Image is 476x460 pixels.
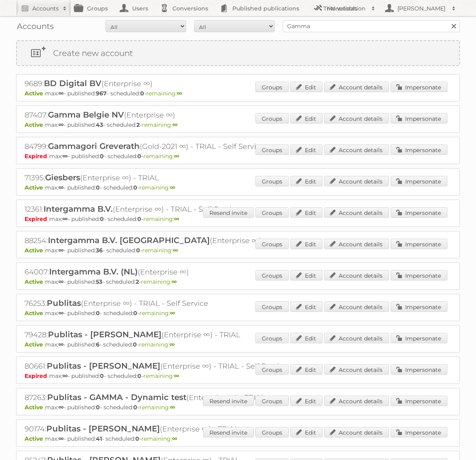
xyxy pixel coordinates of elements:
span: remaining: [142,247,178,254]
a: Impersonate [391,301,447,312]
span: Active [25,184,45,191]
a: Impersonate [391,333,447,343]
a: Edit [290,333,323,343]
span: remaining: [143,215,179,223]
span: Intergamma B.V. [GEOGRAPHIC_DATA] [48,235,210,245]
strong: ∞ [58,435,64,442]
p: max: - published: - scheduled: - [25,90,451,97]
a: Impersonate [391,396,447,406]
strong: 53 [96,278,102,285]
span: remaining: [146,90,182,97]
span: Publitas - [PERSON_NAME] [47,361,160,371]
a: Edit [290,364,323,375]
strong: 0 [133,309,137,317]
strong: 2 [136,278,139,285]
h2: 87263: (Enterprise ∞) - TRIAL [25,392,306,403]
strong: ∞ [170,341,175,348]
a: Impersonate [391,113,447,124]
strong: 2 [137,121,140,128]
strong: ∞ [172,278,177,285]
a: Edit [290,270,323,281]
strong: ∞ [170,309,175,317]
a: Impersonate [391,239,447,249]
h2: 12361: (Enterprise ∞) - TRIAL - Self Service [25,204,306,215]
a: Groups [255,207,289,218]
strong: ∞ [58,90,64,97]
a: Account details [324,176,389,186]
a: Account details [324,207,389,218]
strong: 41 [96,435,102,442]
a: Edit [290,427,323,437]
strong: 0 [96,184,100,191]
span: Active [25,278,45,285]
a: Impersonate [391,270,447,281]
h2: 71395: (Enterprise ∞) - TRIAL [25,173,306,183]
span: Publitas - [PERSON_NAME] [46,424,160,433]
h2: 64007: (Enterprise ∞) [25,267,306,277]
a: Groups [255,113,289,124]
strong: ∞ [62,372,68,380]
a: Account details [324,239,389,249]
a: Impersonate [391,364,447,375]
h2: [PERSON_NAME] [395,4,448,12]
p: max: - published: - scheduled: - [25,404,451,411]
p: max: - published: - scheduled: - [25,341,451,348]
strong: ∞ [177,90,182,97]
span: remaining: [139,404,175,411]
a: Account details [324,144,389,155]
a: Impersonate [391,176,447,186]
strong: 0 [133,404,137,411]
strong: ∞ [172,121,178,128]
h2: 9689: (Enterprise ∞) [25,78,306,89]
span: remaining: [143,153,179,160]
strong: ∞ [58,247,64,254]
strong: 0 [96,309,100,317]
p: max: - published: - scheduled: - [25,372,451,380]
a: Groups [255,144,289,155]
a: Impersonate [391,427,447,437]
a: Account details [324,364,389,375]
a: Impersonate [391,82,447,92]
strong: ∞ [174,153,179,160]
a: Account details [324,113,389,124]
a: Resend invite [203,207,254,218]
p: max: - published: - scheduled: - [25,278,451,285]
span: Intergamma B.V. (NL) [49,267,138,276]
span: Gamma Belgie NV [48,110,124,120]
span: Expired [25,215,49,223]
strong: 0 [133,341,137,348]
strong: ∞ [174,215,179,223]
span: remaining: [139,184,175,191]
a: Groups [255,270,289,281]
a: Groups [255,82,289,92]
a: Create new account [17,41,459,65]
strong: ∞ [172,435,177,442]
a: Resend invite [203,427,254,437]
h2: 90174: (Enterprise ∞) - TRIAL [25,424,306,434]
p: max: - published: - scheduled: - [25,309,451,317]
span: BD Digital BV [44,78,101,88]
strong: 0 [100,215,104,223]
strong: 0 [100,153,104,160]
span: remaining: [141,278,177,285]
a: Groups [255,239,289,249]
p: max: - published: - scheduled: - [25,247,451,254]
strong: 0 [137,153,141,160]
span: Active [25,435,45,442]
a: Groups [255,301,289,312]
a: Edit [290,82,323,92]
strong: ∞ [58,184,64,191]
h2: 76253: (Enterprise ∞) - TRIAL - Self Service [25,298,306,309]
strong: 0 [140,90,144,97]
strong: ∞ [58,404,64,411]
span: remaining: [141,435,177,442]
a: Groups [255,333,289,343]
a: Account details [324,270,389,281]
a: Groups [255,364,289,375]
span: remaining: [142,121,178,128]
strong: 0 [137,372,141,380]
a: Edit [290,144,323,155]
a: Account details [324,301,389,312]
strong: 6 [96,341,99,348]
span: Giesbers [45,173,80,182]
